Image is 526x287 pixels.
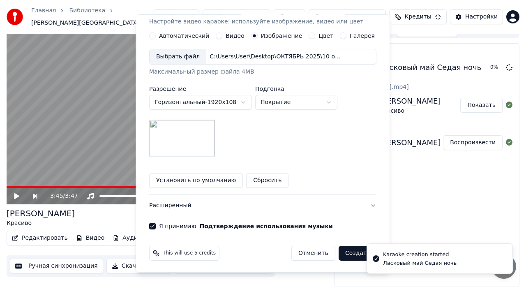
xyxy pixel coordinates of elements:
[149,68,376,76] div: Максимальный размер файла 4MB
[149,32,376,194] div: ВидеоНастройте видео караоке: используйте изображение, видео или цвет
[149,173,243,188] button: Установить по умолчанию
[339,246,376,261] button: Создать
[159,33,209,39] label: Автоматический
[200,223,333,229] button: Я принимаю
[163,250,216,257] span: This will use 5 credits
[319,33,334,39] label: Цвет
[226,33,245,39] label: Видео
[255,86,337,92] label: Подгонка
[247,173,289,188] button: Сбросить
[149,18,363,26] p: Настройте видео караоке: используйте изображение, видео или цвет
[261,33,302,39] label: Изображение
[350,33,375,39] label: Галерея
[149,86,252,92] label: Разрешение
[159,223,333,229] label: Я принимаю
[149,195,376,216] button: Расширенный
[291,246,335,261] button: Отменить
[149,6,363,26] div: Видео
[206,53,346,61] div: C:\Users\User\Desktop\ОКТЯБРЬ 2025\10 октября 2025\[PERSON_NAME].jpg
[150,49,206,64] div: Выбрать файл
